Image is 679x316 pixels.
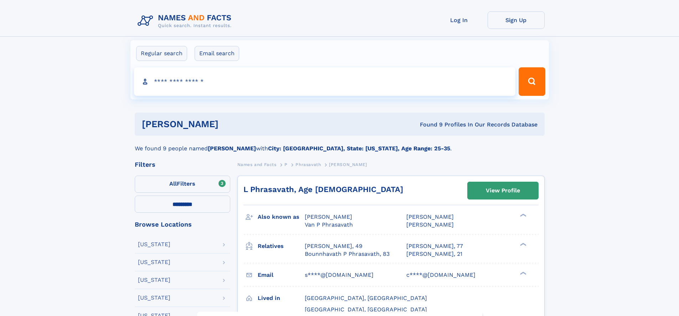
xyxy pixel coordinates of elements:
[305,242,362,250] a: [PERSON_NAME], 49
[268,145,450,152] b: City: [GEOGRAPHIC_DATA], State: [US_STATE], Age Range: 25-35
[284,162,288,167] span: P
[134,67,516,96] input: search input
[329,162,367,167] span: [PERSON_NAME]
[237,160,277,169] a: Names and Facts
[136,46,187,61] label: Regular search
[258,269,305,281] h3: Email
[135,11,237,31] img: Logo Names and Facts
[295,160,321,169] a: Phrasavath
[518,213,527,218] div: ❯
[208,145,256,152] b: [PERSON_NAME]
[468,182,538,199] a: View Profile
[431,11,488,29] a: Log In
[138,277,170,283] div: [US_STATE]
[169,180,177,187] span: All
[406,213,454,220] span: [PERSON_NAME]
[305,221,353,228] span: Van P Phrasavath
[135,221,230,228] div: Browse Locations
[142,120,319,129] h1: [PERSON_NAME]
[518,271,527,275] div: ❯
[305,295,427,301] span: [GEOGRAPHIC_DATA], [GEOGRAPHIC_DATA]
[305,213,352,220] span: [PERSON_NAME]
[138,242,170,247] div: [US_STATE]
[406,250,462,258] a: [PERSON_NAME], 21
[305,250,390,258] a: Bounnhavath P Phrasavath, 83
[406,221,454,228] span: [PERSON_NAME]
[258,292,305,304] h3: Lived in
[138,259,170,265] div: [US_STATE]
[319,121,537,129] div: Found 9 Profiles In Our Records Database
[243,185,403,194] a: L Phrasavath, Age [DEMOGRAPHIC_DATA]
[488,11,545,29] a: Sign Up
[284,160,288,169] a: P
[135,176,230,193] label: Filters
[518,242,527,247] div: ❯
[135,136,545,153] div: We found 9 people named with .
[138,295,170,301] div: [US_STATE]
[406,242,463,250] a: [PERSON_NAME], 77
[305,306,427,313] span: [GEOGRAPHIC_DATA], [GEOGRAPHIC_DATA]
[519,67,545,96] button: Search Button
[258,240,305,252] h3: Relatives
[295,162,321,167] span: Phrasavath
[135,161,230,168] div: Filters
[195,46,239,61] label: Email search
[258,211,305,223] h3: Also known as
[486,182,520,199] div: View Profile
